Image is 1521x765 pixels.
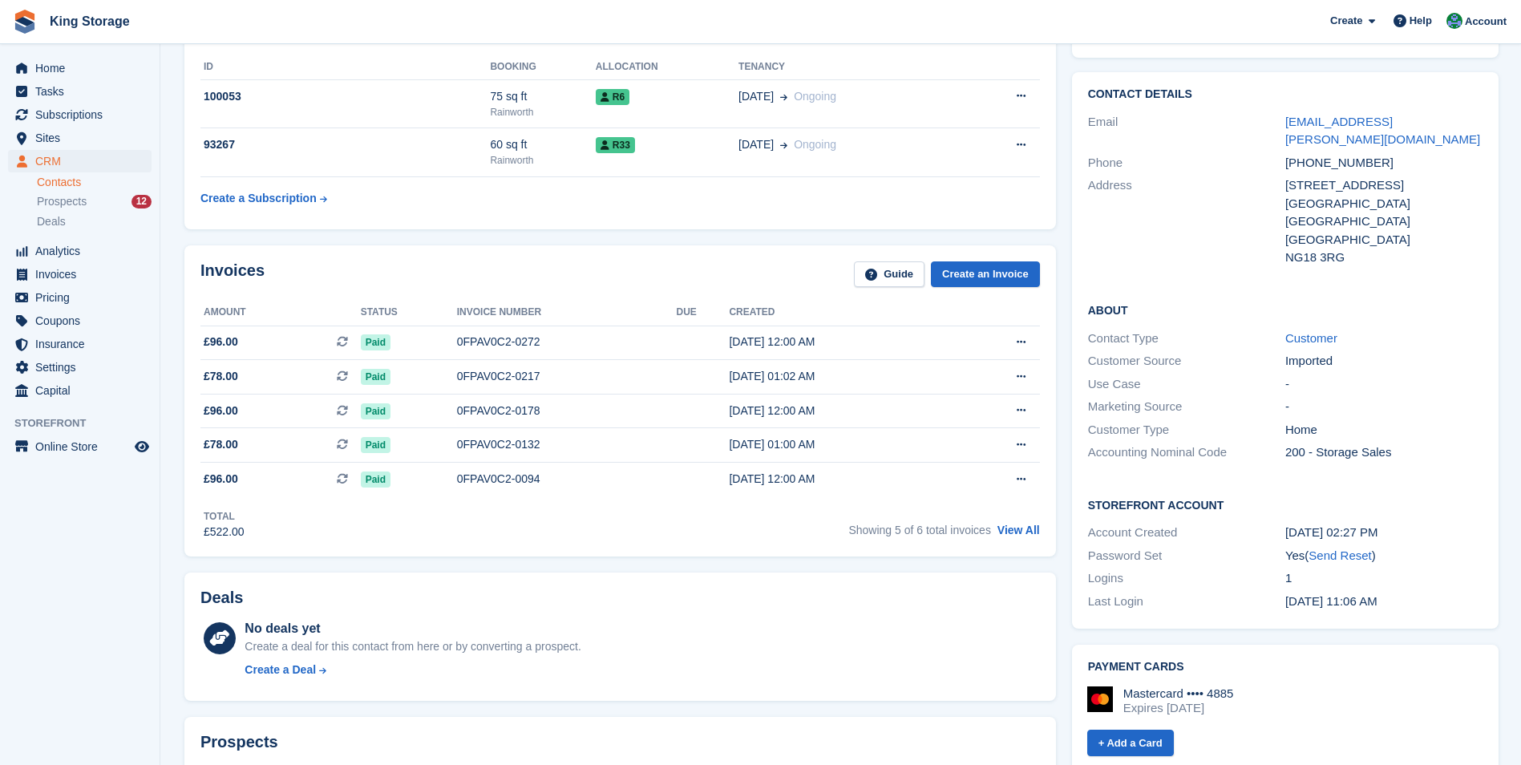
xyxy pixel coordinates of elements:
[1088,398,1285,416] div: Marketing Source
[204,524,245,540] div: £522.00
[8,263,152,285] a: menu
[200,733,278,751] h2: Prospects
[361,472,390,488] span: Paid
[1305,548,1375,562] span: ( )
[457,403,677,419] div: 0FPAV0C2-0178
[8,310,152,332] a: menu
[490,88,595,105] div: 75 sq ft
[245,638,580,655] div: Create a deal for this contact from here or by converting a prospect.
[729,368,952,385] div: [DATE] 01:02 AM
[245,662,316,678] div: Create a Deal
[8,103,152,126] a: menu
[200,88,490,105] div: 100053
[361,437,390,453] span: Paid
[200,261,265,288] h2: Invoices
[35,57,131,79] span: Home
[1285,231,1483,249] div: [GEOGRAPHIC_DATA]
[245,662,580,678] a: Create a Deal
[132,437,152,456] a: Preview store
[37,194,87,209] span: Prospects
[1285,594,1377,608] time: 2025-06-30 10:06:44 UTC
[1088,352,1285,370] div: Customer Source
[200,55,490,80] th: ID
[8,80,152,103] a: menu
[794,138,836,151] span: Ongoing
[35,240,131,262] span: Analytics
[35,379,131,402] span: Capital
[8,150,152,172] a: menu
[131,195,152,208] div: 12
[200,190,317,207] div: Create a Subscription
[35,333,131,355] span: Insurance
[457,436,677,453] div: 0FPAV0C2-0132
[1088,593,1285,611] div: Last Login
[1330,13,1362,29] span: Create
[1088,302,1483,318] h2: About
[738,55,963,80] th: Tenancy
[457,300,677,326] th: Invoice number
[1123,686,1234,701] div: Mastercard •••• 4885
[204,509,245,524] div: Total
[1285,154,1483,172] div: [PHONE_NUMBER]
[37,214,66,229] span: Deals
[1088,88,1483,101] h2: Contact Details
[490,105,595,119] div: Rainworth
[13,10,37,34] img: stora-icon-8386f47178a22dfd0bd8f6a31ec36ba5ce8667c1dd55bd0f319d3a0aa187defe.svg
[1088,421,1285,439] div: Customer Type
[1123,701,1234,715] div: Expires [DATE]
[200,184,327,213] a: Create a Subscription
[729,436,952,453] div: [DATE] 01:00 AM
[1285,249,1483,267] div: NG18 3RG
[854,261,924,288] a: Guide
[35,80,131,103] span: Tasks
[1285,115,1480,147] a: [EMAIL_ADDRESS][PERSON_NAME][DOMAIN_NAME]
[361,300,457,326] th: Status
[35,356,131,378] span: Settings
[35,286,131,309] span: Pricing
[490,55,595,80] th: Booking
[8,379,152,402] a: menu
[35,103,131,126] span: Subscriptions
[1285,375,1483,394] div: -
[1088,496,1483,512] h2: Storefront Account
[729,403,952,419] div: [DATE] 12:00 AM
[738,88,774,105] span: [DATE]
[1285,195,1483,213] div: [GEOGRAPHIC_DATA]
[1285,547,1483,565] div: Yes
[43,8,136,34] a: King Storage
[37,213,152,230] a: Deals
[1285,176,1483,195] div: [STREET_ADDRESS]
[457,334,677,350] div: 0FPAV0C2-0272
[1088,176,1285,267] div: Address
[1285,352,1483,370] div: Imported
[1285,212,1483,231] div: [GEOGRAPHIC_DATA]
[8,333,152,355] a: menu
[200,136,490,153] div: 93267
[729,300,952,326] th: Created
[1088,113,1285,149] div: Email
[8,435,152,458] a: menu
[1285,569,1483,588] div: 1
[204,403,238,419] span: £96.00
[1087,730,1174,756] a: + Add a Card
[1088,375,1285,394] div: Use Case
[8,356,152,378] a: menu
[1285,331,1337,345] a: Customer
[596,89,629,105] span: R6
[1088,154,1285,172] div: Phone
[14,415,160,431] span: Storefront
[457,368,677,385] div: 0FPAV0C2-0217
[1088,524,1285,542] div: Account Created
[204,436,238,453] span: £78.00
[1088,330,1285,348] div: Contact Type
[1087,686,1113,712] img: Mastercard Logo
[8,57,152,79] a: menu
[1410,13,1432,29] span: Help
[35,150,131,172] span: CRM
[848,524,990,536] span: Showing 5 of 6 total invoices
[8,127,152,149] a: menu
[596,137,635,153] span: R33
[200,589,243,607] h2: Deals
[997,524,1040,536] a: View All
[200,300,361,326] th: Amount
